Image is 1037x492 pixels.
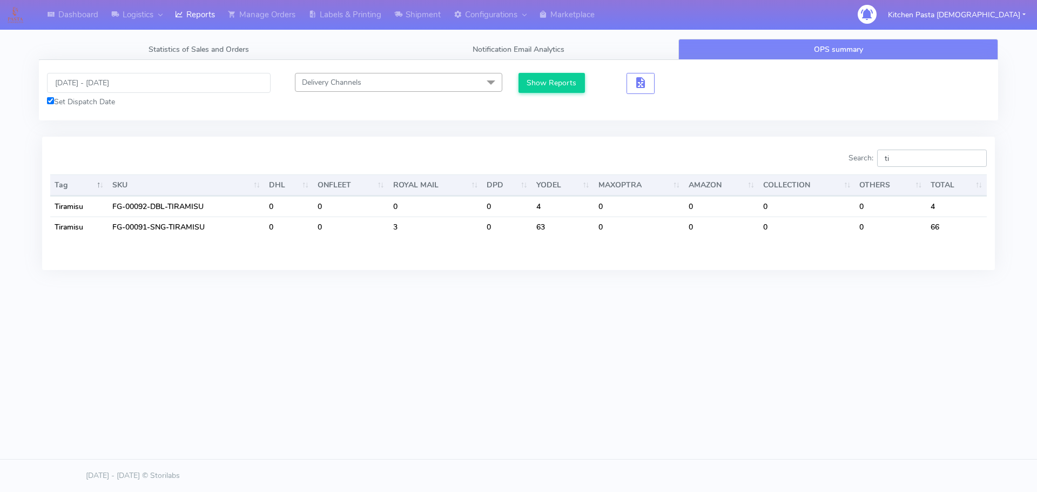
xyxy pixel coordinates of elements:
[684,174,759,196] th: AMAZON : activate to sort column ascending
[532,217,594,237] td: 63
[389,174,483,196] th: ROYAL MAIL : activate to sort column ascending
[313,196,389,217] td: 0
[265,196,313,217] td: 0
[108,196,265,217] td: FG-00092-DBL-TIRAMISU
[849,150,987,167] label: Search:
[265,174,313,196] th: DHL : activate to sort column ascending
[877,150,987,167] input: Search:
[50,217,108,237] td: Tiramisu
[149,44,249,55] span: Statistics of Sales and Orders
[926,217,987,237] td: 66
[594,217,685,237] td: 0
[880,4,1034,26] button: Kitchen Pasta [DEMOGRAPHIC_DATA]
[473,44,564,55] span: Notification Email Analytics
[482,196,532,217] td: 0
[855,174,926,196] th: OTHERS : activate to sort column ascending
[814,44,863,55] span: OPS summary
[265,217,313,237] td: 0
[759,196,855,217] td: 0
[926,174,987,196] th: TOTAL : activate to sort column ascending
[759,217,855,237] td: 0
[482,174,532,196] th: DPD : activate to sort column ascending
[684,217,759,237] td: 0
[855,217,926,237] td: 0
[108,174,265,196] th: SKU: activate to sort column ascending
[39,39,998,60] ul: Tabs
[108,217,265,237] td: FG-00091-SNG-TIRAMISU
[47,73,271,93] input: Pick the Daterange
[532,196,594,217] td: 4
[482,217,532,237] td: 0
[50,196,108,217] td: Tiramisu
[532,174,594,196] th: YODEL : activate to sort column ascending
[855,196,926,217] td: 0
[47,96,271,107] div: Set Dispatch Date
[926,196,987,217] td: 4
[518,73,585,93] button: Show Reports
[389,196,483,217] td: 0
[313,174,389,196] th: ONFLEET : activate to sort column ascending
[313,217,389,237] td: 0
[302,77,361,87] span: Delivery Channels
[594,196,685,217] td: 0
[50,174,108,196] th: Tag: activate to sort column descending
[759,174,855,196] th: COLLECTION : activate to sort column ascending
[594,174,685,196] th: MAXOPTRA : activate to sort column ascending
[389,217,483,237] td: 3
[684,196,759,217] td: 0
